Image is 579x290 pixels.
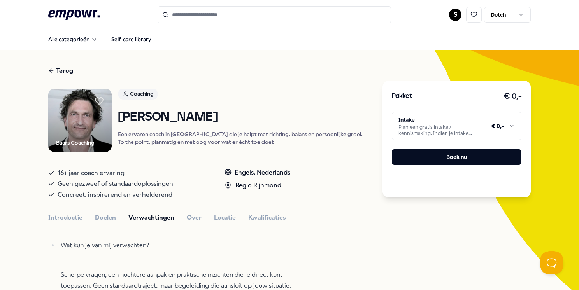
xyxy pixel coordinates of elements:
[48,89,112,152] img: Product Image
[392,91,412,101] h3: Pakket
[58,178,173,189] span: Geen gezweef of standaardoplossingen
[158,6,391,23] input: Search for products, categories or subcategories
[118,130,370,146] p: Een ervaren coach in [GEOGRAPHIC_DATA] die je helpt met richting, balans en persoonlijke groei. T...
[42,31,104,47] button: Alle categorieën
[58,168,125,178] span: 16+ jaar coach ervaring
[214,213,236,223] button: Locatie
[105,31,158,47] a: Self-care library
[58,189,172,200] span: Concreet, inspirerend en verhelderend
[540,251,563,274] iframe: Help Scout Beacon - Open
[504,90,522,103] h3: € 0,-
[118,89,370,102] a: Coaching
[187,213,202,223] button: Over
[95,213,116,223] button: Doelen
[449,9,461,21] button: S
[56,138,95,147] div: Baars Coaching
[48,66,73,76] div: Terug
[392,149,521,165] button: Boek nu
[118,110,370,124] h1: [PERSON_NAME]
[225,168,290,178] div: Engels, Nederlands
[42,31,158,47] nav: Main
[118,89,158,100] div: Coaching
[248,213,286,223] button: Kwalificaties
[225,180,290,190] div: Regio Rijnmond
[128,213,174,223] button: Verwachtingen
[61,240,301,251] p: Wat kun je van mij verwachten?
[48,213,82,223] button: Introductie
